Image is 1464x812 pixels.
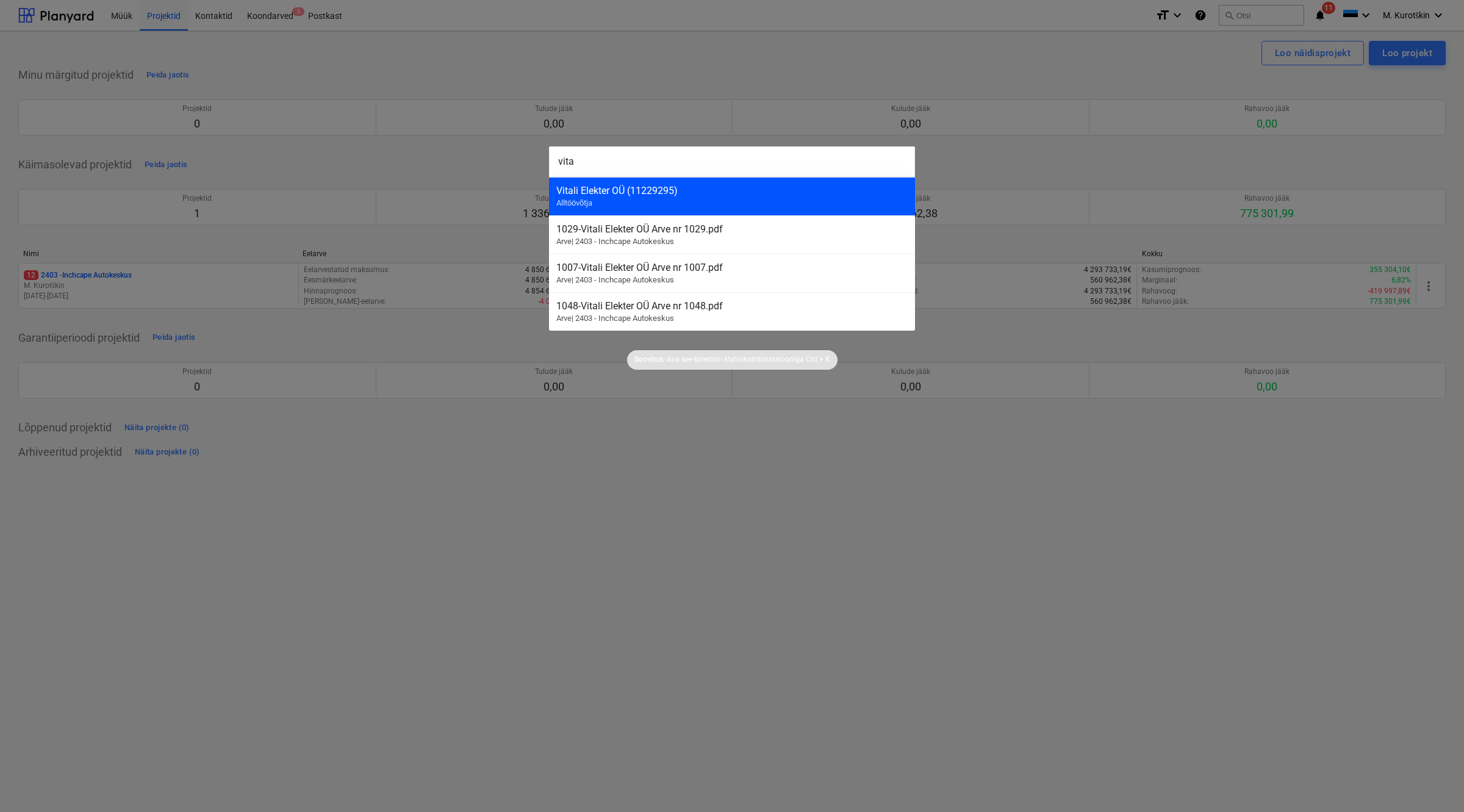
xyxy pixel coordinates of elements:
div: 1048-Vitali Elekter OÜ Arve nr 1048.pdfArve| 2403 - Inchcape Autokeskus [549,292,915,331]
div: 1029-Vitali Elekter OÜ Arve nr 1029.pdfArve| 2403 - Inchcape Autokeskus [549,215,915,254]
p: Ctrl + K [806,354,830,365]
input: Otsi projekte, eelarveridu, lepinguid, akte, alltöövõtjaid... [549,146,915,177]
div: 1007 - Vitali Elekter OÜ Arve nr 1007.pdf [556,262,908,273]
div: 1029 - Vitali Elekter OÜ Arve nr 1029.pdf [556,223,908,235]
div: 1007-Vitali Elekter OÜ Arve nr 1007.pdfArve| 2403 - Inchcape Autokeskus [549,254,915,292]
p: Ava see kiiremini klahvikombinatsiooniga [667,354,804,365]
div: 1048 - Vitali Elekter OÜ Arve nr 1048.pdf [556,300,908,312]
span: Arve | 2403 - Inchcape Autokeskus [556,237,674,246]
div: Vitali Elekter OÜ (11229295)Alltöövõtja [549,177,915,215]
p: Soovitus: [634,354,665,365]
span: Alltöövõtja [556,198,592,207]
div: Vitali Elekter OÜ (11229295) [556,185,908,196]
span: Arve | 2403 - Inchcape Autokeskus [556,314,674,323]
span: Arve | 2403 - Inchcape Autokeskus [556,275,674,284]
div: Soovitus:Ava see kiiremini klahvikombinatsioonigaCtrl + K [627,350,838,370]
